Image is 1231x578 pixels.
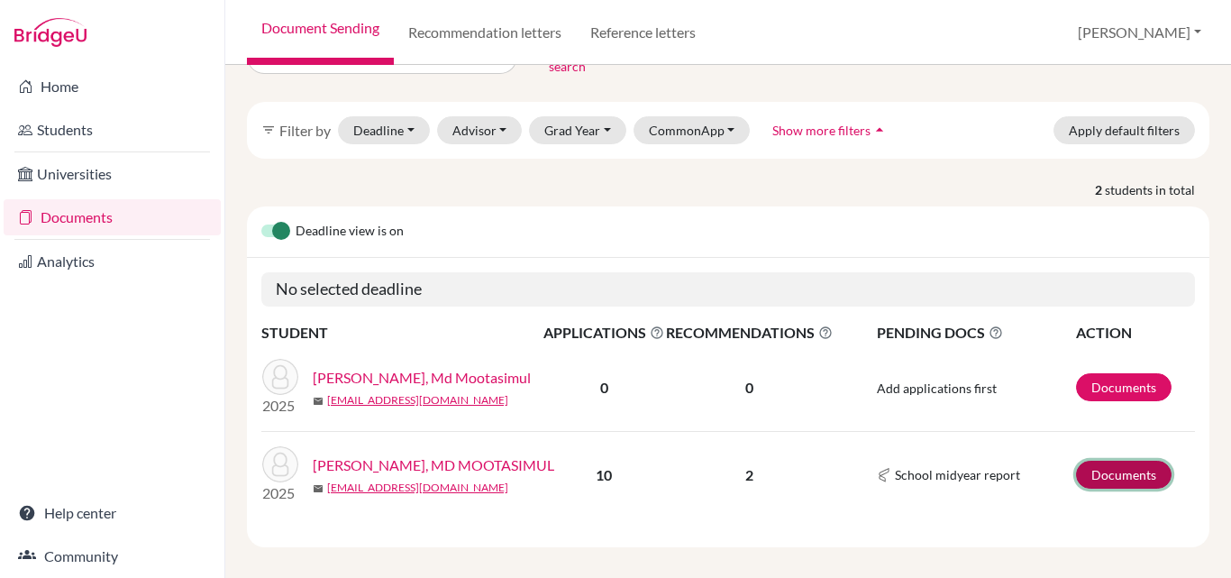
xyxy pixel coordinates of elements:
[600,379,608,396] b: 0
[327,480,508,496] a: [EMAIL_ADDRESS][DOMAIN_NAME]
[4,112,221,148] a: Students
[543,322,664,344] span: APPLICATIONS
[529,116,626,144] button: Grad Year
[1075,321,1195,344] th: ACTION
[1105,180,1209,199] span: students in total
[437,116,523,144] button: Advisor
[261,123,276,137] i: filter_list
[634,116,751,144] button: CommonApp
[262,395,298,417] p: 2025
[4,538,221,574] a: Community
[666,322,833,344] span: RECOMMENDATIONS
[877,468,891,482] img: Common App logo
[313,483,324,494] span: mail
[261,272,1195,307] h5: No selected deadline
[313,367,531,389] a: [PERSON_NAME], Md Mootasimul
[313,396,324,407] span: mail
[279,122,331,139] span: Filter by
[772,123,871,138] span: Show more filters
[871,121,889,139] i: arrow_drop_up
[261,321,543,344] th: STUDENT
[4,495,221,531] a: Help center
[1095,180,1105,199] strong: 2
[666,377,833,399] p: 0
[666,464,833,486] p: 2
[4,69,221,105] a: Home
[296,221,404,243] span: Deadline view is on
[877,322,1074,344] span: PENDING DOCS
[877,381,997,396] span: Add applications first
[338,116,430,144] button: Deadline
[313,454,554,476] a: [PERSON_NAME], MD MOOTASIMUL
[1053,116,1195,144] button: Apply default filters
[327,392,508,408] a: [EMAIL_ADDRESS][DOMAIN_NAME]
[262,482,298,504] p: 2025
[1076,461,1172,489] a: Documents
[4,156,221,192] a: Universities
[14,18,87,47] img: Bridge-U
[262,446,298,482] img: QUADIR, MD MOOTASIMUL
[4,243,221,280] a: Analytics
[596,466,612,483] b: 10
[757,116,904,144] button: Show more filtersarrow_drop_up
[4,199,221,235] a: Documents
[1070,15,1209,50] button: [PERSON_NAME]
[262,359,298,395] img: Quadir, Md Mootasimul
[1076,373,1172,401] a: Documents
[895,465,1020,484] span: School midyear report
